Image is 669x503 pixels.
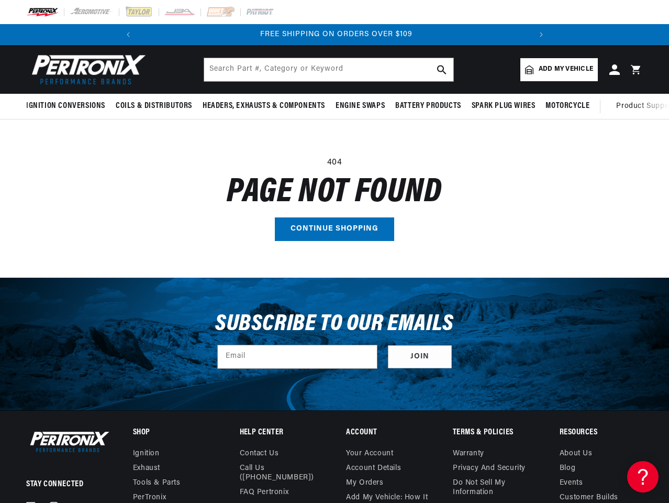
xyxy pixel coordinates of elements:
[26,51,147,88] img: Pertronix
[240,449,279,461] a: Contact us
[110,94,197,118] summary: Coils & Distributors
[133,449,160,461] a: Ignition
[140,29,532,40] div: 2 of 2
[560,461,575,476] a: Blog
[133,461,160,476] a: Exhaust
[330,94,390,118] summary: Engine Swaps
[346,476,383,490] a: My orders
[539,64,593,74] span: Add my vehicle
[197,94,330,118] summary: Headers, Exhausts & Components
[26,479,99,490] p: Stay Connected
[540,94,595,118] summary: Motorcycle
[520,58,598,81] a: Add my vehicle
[133,476,181,490] a: Tools & Parts
[395,101,461,112] span: Battery Products
[26,429,110,454] img: Pertronix
[346,449,393,461] a: Your account
[430,58,453,81] button: search button
[453,461,526,476] a: Privacy and Security
[116,101,192,112] span: Coils & Distributors
[204,58,453,81] input: Search Part #, Category or Keyword
[388,345,452,369] button: Subscribe
[218,345,377,368] input: Email
[453,476,536,500] a: Do not sell my information
[560,449,593,461] a: About Us
[26,94,110,118] summary: Ignition Conversions
[215,314,454,334] h3: Subscribe to our emails
[453,449,484,461] a: Warranty
[472,101,536,112] span: Spark Plug Wires
[545,101,589,112] span: Motorcycle
[390,94,466,118] summary: Battery Products
[26,178,643,207] h1: Page not found
[275,217,394,241] a: Continue shopping
[26,101,105,112] span: Ignition Conversions
[560,476,583,490] a: Events
[531,24,552,45] button: Translation missing: en.sections.announcements.next_announcement
[260,30,412,38] span: FREE SHIPPING ON ORDERS OVER $109
[336,101,385,112] span: Engine Swaps
[203,101,325,112] span: Headers, Exhausts & Components
[26,156,643,170] p: 404
[240,485,289,500] a: FAQ Pertronix
[140,29,532,40] div: Announcement
[240,461,315,485] a: Call Us ([PHONE_NUMBER])
[118,24,139,45] button: Translation missing: en.sections.announcements.previous_announcement
[466,94,541,118] summary: Spark Plug Wires
[346,461,401,476] a: Account details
